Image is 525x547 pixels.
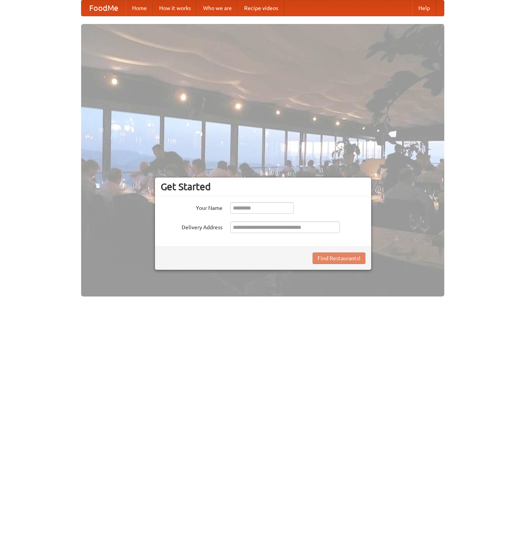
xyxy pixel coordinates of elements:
[313,252,365,264] button: Find Restaurants!
[126,0,153,16] a: Home
[161,202,223,212] label: Your Name
[161,222,223,231] label: Delivery Address
[153,0,197,16] a: How it works
[197,0,238,16] a: Who we are
[82,0,126,16] a: FoodMe
[161,181,365,193] h3: Get Started
[238,0,284,16] a: Recipe videos
[412,0,436,16] a: Help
